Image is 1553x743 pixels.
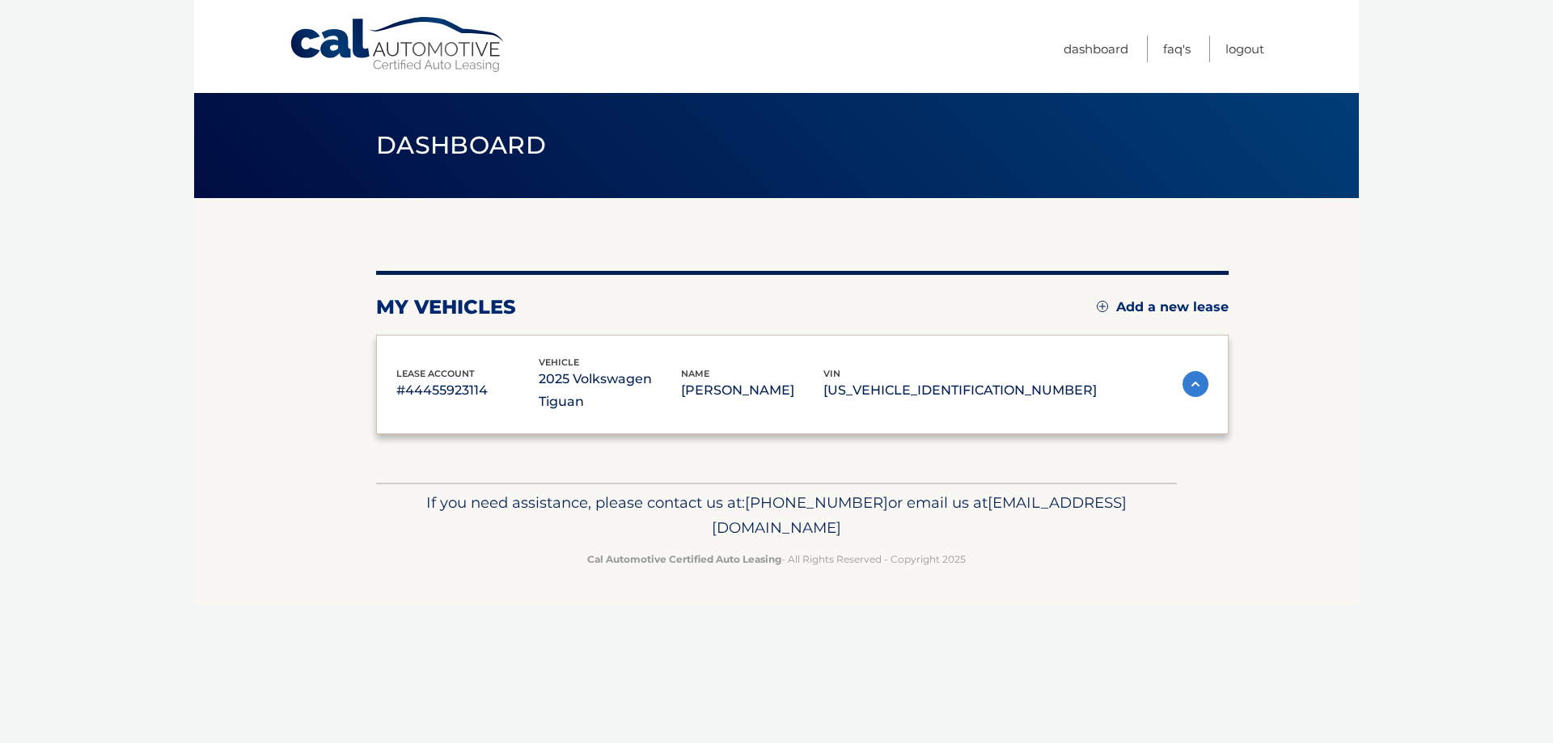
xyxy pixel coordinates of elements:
[745,493,888,512] span: [PHONE_NUMBER]
[1097,299,1229,315] a: Add a new lease
[823,368,840,379] span: vin
[396,368,475,379] span: lease account
[587,553,781,565] strong: Cal Automotive Certified Auto Leasing
[681,368,709,379] span: name
[289,16,507,74] a: Cal Automotive
[396,379,539,402] p: #44455923114
[1163,36,1191,62] a: FAQ's
[1225,36,1264,62] a: Logout
[539,368,681,413] p: 2025 Volkswagen Tiguan
[681,379,823,402] p: [PERSON_NAME]
[539,357,579,368] span: vehicle
[823,379,1097,402] p: [US_VEHICLE_IDENTIFICATION_NUMBER]
[376,295,516,319] h2: my vehicles
[376,130,546,160] span: Dashboard
[1097,301,1108,312] img: add.svg
[1064,36,1128,62] a: Dashboard
[1183,371,1208,397] img: accordion-active.svg
[387,490,1166,542] p: If you need assistance, please contact us at: or email us at
[387,551,1166,568] p: - All Rights Reserved - Copyright 2025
